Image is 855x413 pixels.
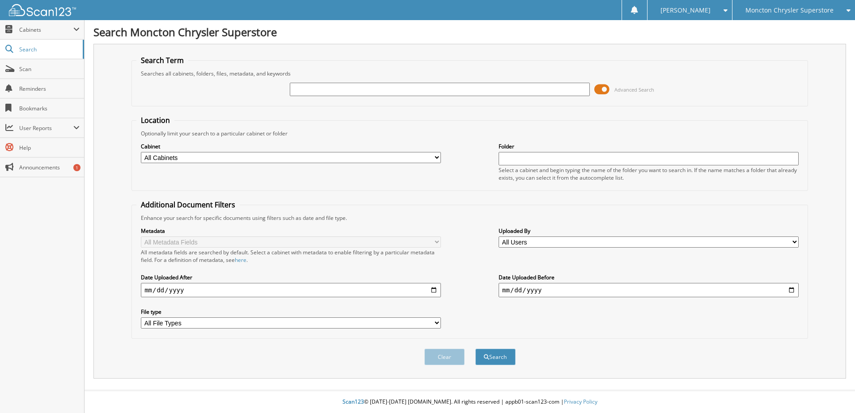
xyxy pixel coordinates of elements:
[499,274,799,281] label: Date Uploaded Before
[19,46,78,53] span: Search
[19,26,73,34] span: Cabinets
[73,164,80,171] div: 1
[19,85,80,93] span: Reminders
[19,164,80,171] span: Announcements
[564,398,597,405] a: Privacy Policy
[19,144,80,152] span: Help
[141,274,441,281] label: Date Uploaded After
[614,86,654,93] span: Advanced Search
[475,349,516,365] button: Search
[136,200,240,210] legend: Additional Document Filters
[93,25,846,39] h1: Search Moncton Chrysler Superstore
[499,143,799,150] label: Folder
[745,8,834,13] span: Moncton Chrysler Superstore
[136,70,803,77] div: Searches all cabinets, folders, files, metadata, and keywords
[141,283,441,297] input: start
[141,249,441,264] div: All metadata fields are searched by default. Select a cabinet with metadata to enable filtering b...
[499,227,799,235] label: Uploaded By
[141,143,441,150] label: Cabinet
[660,8,711,13] span: [PERSON_NAME]
[499,166,799,181] div: Select a cabinet and begin typing the name of the folder you want to search in. If the name match...
[136,130,803,137] div: Optionally limit your search to a particular cabinet or folder
[141,227,441,235] label: Metadata
[136,115,174,125] legend: Location
[85,391,855,413] div: © [DATE]-[DATE] [DOMAIN_NAME]. All rights reserved | appb01-scan123-com |
[141,308,441,316] label: File type
[136,55,188,65] legend: Search Term
[136,214,803,222] div: Enhance your search for specific documents using filters such as date and file type.
[19,65,80,73] span: Scan
[19,124,73,132] span: User Reports
[235,256,246,264] a: here
[19,105,80,112] span: Bookmarks
[9,4,76,16] img: scan123-logo-white.svg
[499,283,799,297] input: end
[343,398,364,405] span: Scan123
[424,349,465,365] button: Clear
